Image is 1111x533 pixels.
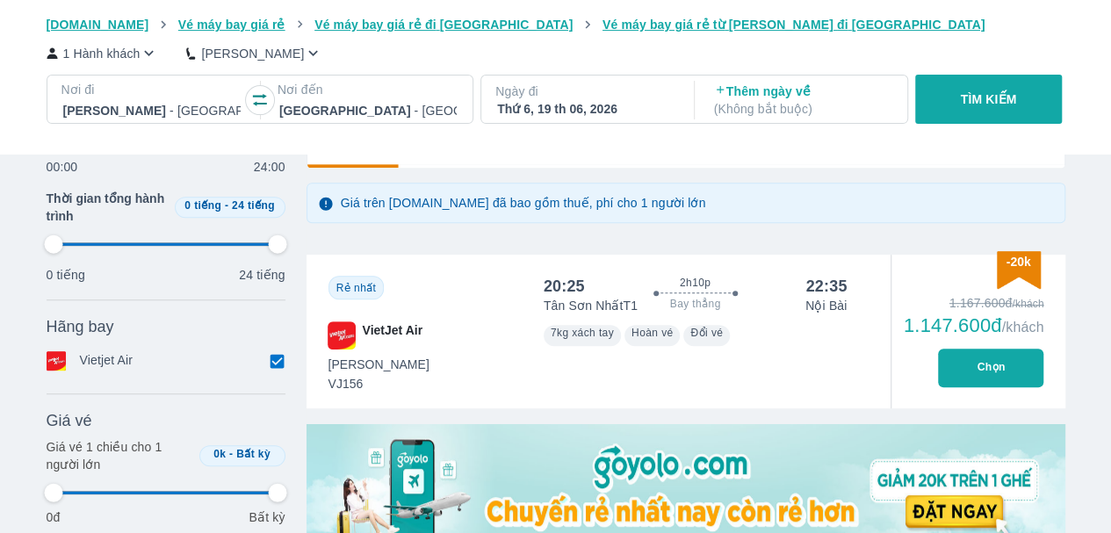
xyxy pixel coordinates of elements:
[328,321,356,349] img: VJ
[213,448,226,460] span: 0k
[602,18,985,32] span: Vé máy bay giá rẻ từ [PERSON_NAME] đi [GEOGRAPHIC_DATA]
[249,508,285,526] p: Bất kỳ
[1006,255,1030,269] span: -20k
[551,327,614,339] span: 7kg xách tay
[278,81,458,98] p: Nơi đến
[336,282,376,294] span: Rẻ nhất
[680,276,711,290] span: 2h10p
[904,294,1044,312] div: 1.167.600đ
[363,321,422,349] span: VietJet Air
[232,199,275,212] span: 24 tiếng
[80,351,133,371] p: Vietjet Air
[341,194,706,212] p: Giá trên [DOMAIN_NAME] đã bao gồm thuế, phí cho 1 người lớn
[961,90,1017,108] p: TÌM KIẾM
[229,448,233,460] span: -
[63,45,141,62] p: 1 Hành khách
[544,276,585,297] div: 20:25
[631,327,674,339] span: Hoàn vé
[47,266,85,284] p: 0 tiếng
[184,199,221,212] span: 0 tiếng
[254,158,285,176] p: 24:00
[47,18,149,32] span: [DOMAIN_NAME]
[497,100,675,118] div: Thứ 6, 19 th 06, 2026
[714,100,891,118] p: ( Không bắt buộc )
[915,75,1062,124] button: TÌM KIẾM
[544,297,638,314] p: Tân Sơn Nhất T1
[47,158,78,176] p: 00:00
[47,410,92,431] span: Giá vé
[239,266,285,284] p: 24 tiếng
[1001,320,1043,335] span: /khách
[47,438,192,473] p: Giá vé 1 chiều cho 1 người lớn
[997,251,1041,289] img: discount
[236,448,271,460] span: Bất kỳ
[178,18,285,32] span: Vé máy bay giá rẻ
[186,44,322,62] button: [PERSON_NAME]
[47,44,159,62] button: 1 Hành khách
[47,508,61,526] p: 0đ
[328,375,429,393] span: VJ156
[225,199,228,212] span: -
[61,81,242,98] p: Nơi đi
[495,83,676,100] p: Ngày đi
[938,349,1043,387] button: Chọn
[805,276,847,297] div: 22:35
[47,190,168,225] span: Thời gian tổng hành trình
[47,316,114,337] span: Hãng bay
[328,356,429,373] span: [PERSON_NAME]
[314,18,573,32] span: Vé máy bay giá rẻ đi [GEOGRAPHIC_DATA]
[714,83,891,118] p: Thêm ngày về
[47,16,1065,33] nav: breadcrumb
[805,297,847,314] p: Nội Bài
[201,45,304,62] p: [PERSON_NAME]
[904,315,1044,336] div: 1.147.600đ
[690,327,723,339] span: Đổi vé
